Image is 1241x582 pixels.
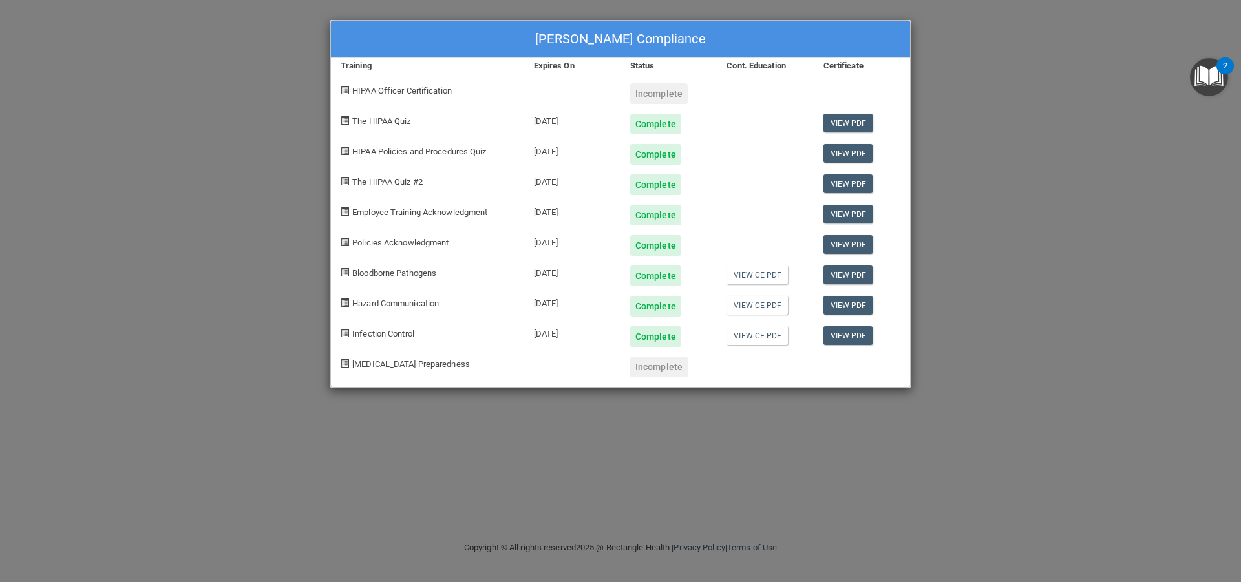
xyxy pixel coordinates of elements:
a: View CE PDF [727,326,788,345]
div: [DATE] [524,256,620,286]
a: View PDF [823,326,873,345]
span: Infection Control [352,329,414,338]
div: [DATE] [524,165,620,195]
a: View PDF [823,205,873,223]
div: [PERSON_NAME] Compliance [331,21,910,58]
span: Bloodborne Pathogens [352,268,436,278]
span: Employee Training Acknowledgment [352,207,487,217]
div: Incomplete [630,83,688,104]
a: View CE PDF [727,296,788,315]
div: [DATE] [524,317,620,347]
a: View PDF [823,235,873,254]
iframe: Drift Widget Chat Controller [1017,490,1225,542]
div: [DATE] [524,195,620,225]
div: Complete [630,205,681,225]
div: 2 [1223,66,1227,83]
span: [MEDICAL_DATA] Preparedness [352,359,470,369]
div: [DATE] [524,225,620,256]
a: View PDF [823,296,873,315]
span: HIPAA Officer Certification [352,86,452,96]
div: Complete [630,174,681,195]
div: [DATE] [524,134,620,165]
span: The HIPAA Quiz [352,116,410,126]
div: Complete [630,265,681,286]
a: View PDF [823,174,873,193]
div: [DATE] [524,104,620,134]
a: View PDF [823,265,873,284]
div: Complete [630,235,681,256]
div: Complete [630,144,681,165]
div: Training [331,58,524,74]
div: Certificate [814,58,910,74]
span: The HIPAA Quiz #2 [352,177,423,187]
div: Expires On [524,58,620,74]
div: Complete [630,114,681,134]
a: View PDF [823,114,873,132]
div: Complete [630,296,681,317]
span: Hazard Communication [352,298,439,308]
span: Policies Acknowledgment [352,238,449,247]
a: View CE PDF [727,265,788,284]
div: Status [620,58,717,74]
div: Cont. Education [717,58,813,74]
span: HIPAA Policies and Procedures Quiz [352,147,486,156]
div: [DATE] [524,286,620,317]
div: Complete [630,326,681,347]
a: View PDF [823,144,873,163]
div: Incomplete [630,357,688,377]
button: Open Resource Center, 2 new notifications [1190,58,1228,96]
